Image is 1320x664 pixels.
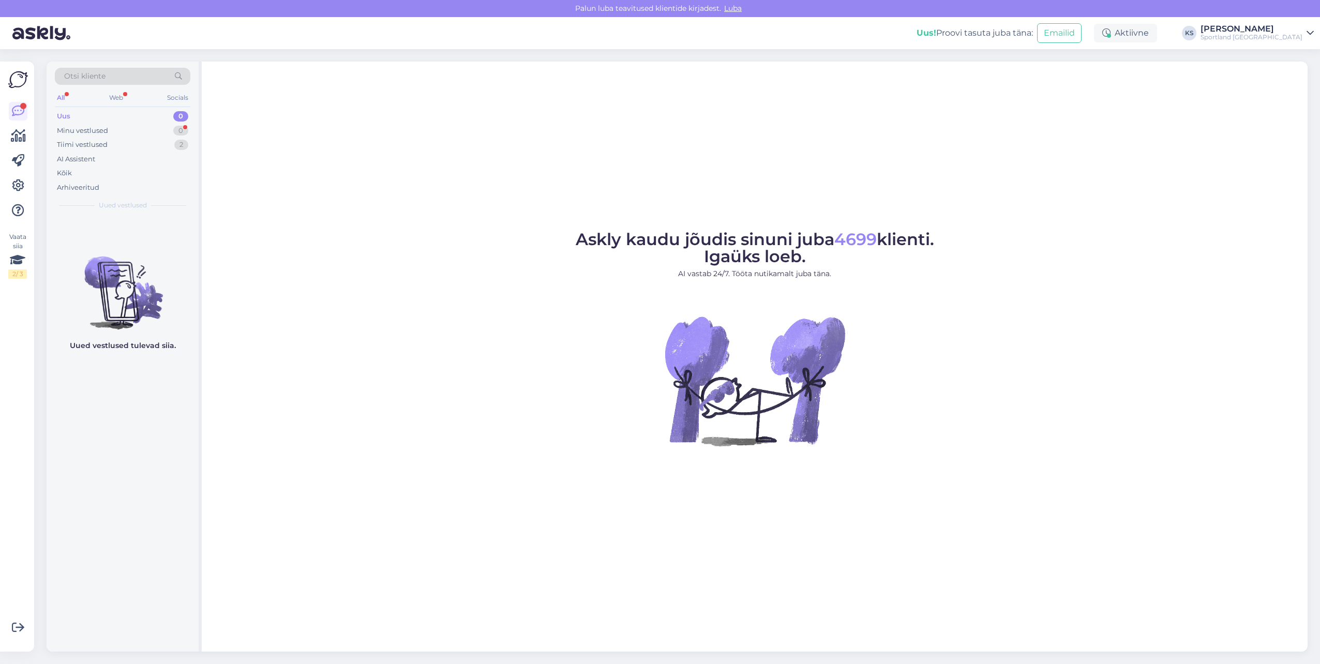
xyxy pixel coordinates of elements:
[57,168,72,178] div: Kõik
[165,91,190,104] div: Socials
[57,126,108,136] div: Minu vestlused
[8,70,28,89] img: Askly Logo
[576,268,934,279] p: AI vastab 24/7. Tööta nutikamalt juba täna.
[662,288,848,474] img: No Chat active
[55,91,67,104] div: All
[57,183,99,193] div: Arhiveeritud
[917,28,936,38] b: Uus!
[8,269,27,279] div: 2 / 3
[917,27,1033,39] div: Proovi tasuta juba täna:
[1037,23,1082,43] button: Emailid
[1201,25,1314,41] a: [PERSON_NAME]Sportland [GEOGRAPHIC_DATA]
[1201,33,1302,41] div: Sportland [GEOGRAPHIC_DATA]
[57,154,95,164] div: AI Assistent
[57,140,108,150] div: Tiimi vestlused
[1182,26,1196,40] div: KS
[1094,24,1157,42] div: Aktiivne
[64,71,106,82] span: Otsi kliente
[1201,25,1302,33] div: [PERSON_NAME]
[173,111,188,122] div: 0
[99,201,147,210] span: Uued vestlused
[173,126,188,136] div: 0
[174,140,188,150] div: 2
[721,4,745,13] span: Luba
[47,238,199,331] img: No chats
[70,340,176,351] p: Uued vestlused tulevad siia.
[107,91,125,104] div: Web
[576,229,934,266] span: Askly kaudu jõudis sinuni juba klienti. Igaüks loeb.
[57,111,70,122] div: Uus
[834,229,877,249] span: 4699
[8,232,27,279] div: Vaata siia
